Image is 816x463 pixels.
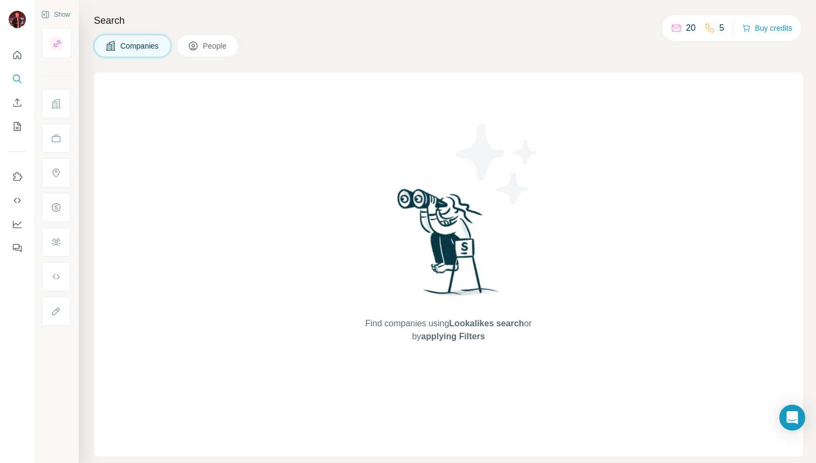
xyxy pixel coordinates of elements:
button: Quick start [9,45,26,65]
span: Find companies using or by [362,317,535,343]
button: Dashboard [9,214,26,234]
button: Search [9,69,26,89]
span: Companies [120,41,160,51]
img: Surfe Illustration - Stars [448,116,546,213]
button: Feedback [9,238,26,258]
div: Open Intercom Messenger [779,405,805,431]
img: Surfe Illustration - Woman searching with binoculars [392,186,505,306]
button: Use Surfe on LinkedIn [9,167,26,186]
p: 20 [686,22,696,35]
img: Avatar [9,11,26,28]
span: Lookalikes search [449,319,524,328]
p: 5 [719,22,724,35]
span: People [203,41,228,51]
button: My lists [9,117,26,136]
button: Show [33,6,78,23]
button: Enrich CSV [9,93,26,112]
span: applying Filters [421,332,485,341]
h4: Search [94,13,803,28]
button: Buy credits [742,21,792,36]
button: Use Surfe API [9,191,26,210]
